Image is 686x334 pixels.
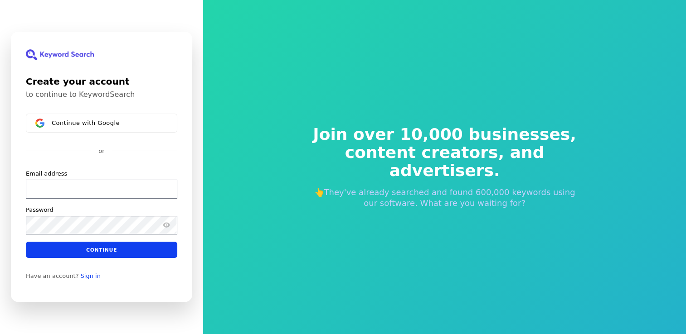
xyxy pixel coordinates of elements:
[81,272,101,280] a: Sign in
[161,220,172,231] button: Show password
[98,147,104,155] p: or
[26,114,177,133] button: Sign in with GoogleContinue with Google
[26,242,177,258] button: Continue
[26,170,67,178] label: Email address
[26,49,94,60] img: KeywordSearch
[26,90,177,99] p: to continue to KeywordSearch
[35,119,44,128] img: Sign in with Google
[26,206,54,214] label: Password
[26,75,177,88] h1: Create your account
[307,143,583,180] span: content creators, and advertisers.
[52,119,120,127] span: Continue with Google
[307,187,583,209] p: 👆They've already searched and found 600,000 keywords using our software. What are you waiting for?
[307,125,583,143] span: Join over 10,000 businesses,
[26,272,79,280] span: Have an account?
